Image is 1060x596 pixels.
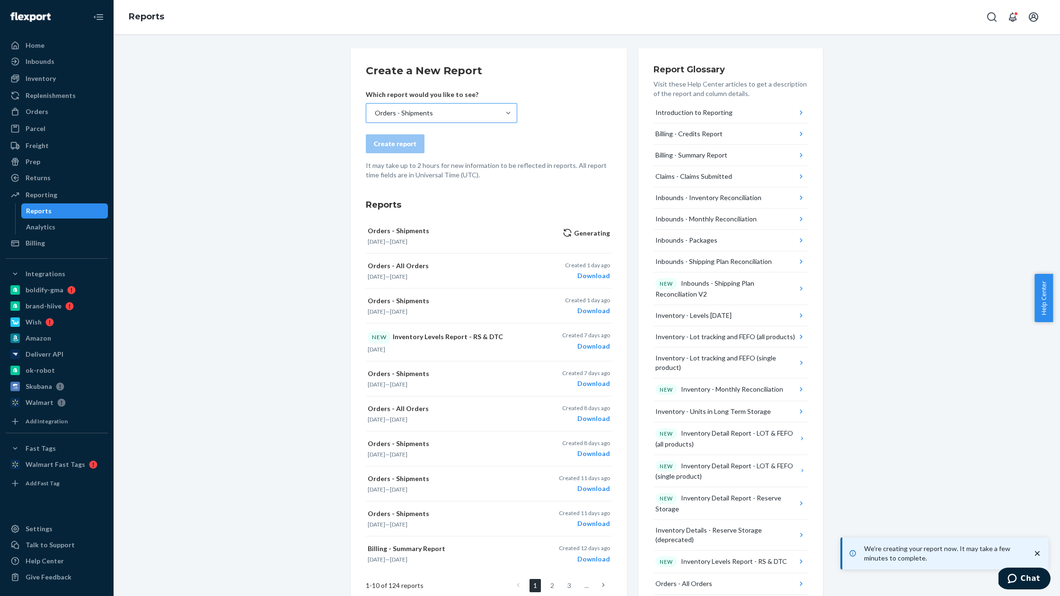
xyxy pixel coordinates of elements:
a: Help Center [6,553,108,569]
div: Inventory Detail Report - LOT & FEFO (single product) [655,461,798,482]
div: Download [565,271,610,280]
div: Download [562,414,610,423]
button: Give Feedback [6,570,108,585]
a: brand-hiive [6,298,108,314]
time: [DATE] [390,451,407,458]
span: 1 - 10 of 124 reports [366,581,424,590]
div: Inventory Details - Reserve Storage (deprecated) [655,526,796,544]
button: NEWInventory Detail Report - LOT & FEFO (all products) [654,422,808,455]
button: Orders - All Orders[DATE]—[DATE]Created 8 days agoDownload [366,396,612,431]
time: [DATE] [368,521,385,528]
p: Orders - All Orders [368,404,528,413]
a: Skubana [6,379,108,394]
li: ... [581,579,592,592]
button: Inventory Details - Reserve Storage (deprecated) [654,520,808,551]
p: — [368,415,528,423]
div: Billing - Summary Report [655,150,727,160]
div: Deliverr API [26,350,63,359]
div: Inventory - Units in Long Term Storage [655,407,771,416]
div: Inventory Detail Report - Reserve Storage [655,493,797,514]
a: Add Fast Tag [6,476,108,491]
div: Inventory - Monthly Reconciliation [655,384,783,395]
time: [DATE] [368,346,385,353]
p: — [368,380,528,388]
p: Created 1 day ago [565,296,610,304]
p: It may take up to 2 hours for new information to be reflected in reports. All report time fields ... [366,161,612,180]
a: Prep [6,154,108,169]
div: Add Integration [26,417,68,425]
div: Reporting [26,190,57,200]
div: Inbounds - Shipping Plan Reconciliation [655,257,772,266]
time: [DATE] [368,381,385,388]
div: Integrations [26,269,65,279]
div: Download [562,449,610,458]
button: NEWInventory Levels Report - RS & DTC [654,551,808,574]
a: Analytics [21,219,108,235]
time: [DATE] [368,238,385,245]
p: NEW [660,463,673,470]
p: NEW [660,430,673,438]
p: — [368,555,528,563]
time: [DATE] [390,556,407,563]
p: — [368,237,528,245]
img: Flexport logo [10,12,51,22]
time: [DATE] [390,486,407,493]
div: Orders - Shipments [375,108,433,118]
a: Inventory [6,71,108,86]
p: Orders - All Orders [368,261,528,271]
button: Orders - All Orders [654,573,808,595]
button: NEWInventory Levels Report - RS & DTC[DATE]Created 7 days agoDownload [366,324,612,361]
a: Walmart [6,395,108,410]
div: Inventory - Lot tracking and FEFO (single product) [655,353,796,372]
a: Reports [21,203,108,219]
a: Amazon [6,331,108,346]
div: Replenishments [26,91,76,100]
div: Reports [26,206,52,216]
time: [DATE] [368,556,385,563]
time: [DATE] [368,451,385,458]
a: Orders [6,104,108,119]
button: Open notifications [1003,8,1022,26]
time: [DATE] [368,416,385,423]
div: Help Center [26,556,64,566]
div: Inbounds [26,57,54,66]
button: Orders - Shipments[DATE]—[DATE]Created 1 day agoDownload [366,289,612,324]
button: Orders - Shipments[DATE]—[DATE]Created 8 days agoDownload [366,431,612,466]
p: — [368,485,528,493]
p: NEW [660,386,673,394]
p: Which report would you like to see? [366,90,517,99]
p: Orders - Shipments [368,439,528,448]
div: Inbounds - Packages [655,236,717,245]
div: Billing [26,238,45,248]
p: Generating [563,228,610,238]
div: Download [565,306,610,316]
button: Introduction to Reporting [654,102,808,123]
button: Inventory - Levels [DATE] [654,305,808,326]
button: Fast Tags [6,441,108,456]
a: Billing [6,236,108,251]
div: Walmart [26,398,53,407]
div: Download [559,484,610,493]
p: We're creating your report now. It may take a few minutes to complete. [864,544,1023,563]
button: Claims - Claims Submitted [654,166,808,187]
button: Inbounds - Shipping Plan Reconciliation [654,251,808,272]
p: Created 11 days ago [559,509,610,517]
h3: Report Glossary [654,63,808,76]
a: Wish [6,315,108,330]
div: Download [559,519,610,528]
p: — [368,272,528,280]
button: Inventory - Lot tracking and FEFO (single product) [654,348,808,378]
div: Introduction to Reporting [655,108,733,117]
button: Open account menu [1024,8,1043,26]
div: Create report [374,139,416,149]
div: Give Feedback [26,572,71,582]
time: [DATE] [390,273,407,280]
div: Returns [26,173,51,183]
p: Orders - Shipments [368,226,528,236]
a: Settings [6,521,108,536]
div: Inbounds - Shipping Plan Reconciliation V2 [655,278,797,299]
span: Help Center [1034,274,1053,322]
button: NEWInventory Detail Report - Reserve Storage [654,487,808,520]
p: Created 7 days ago [562,369,610,377]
